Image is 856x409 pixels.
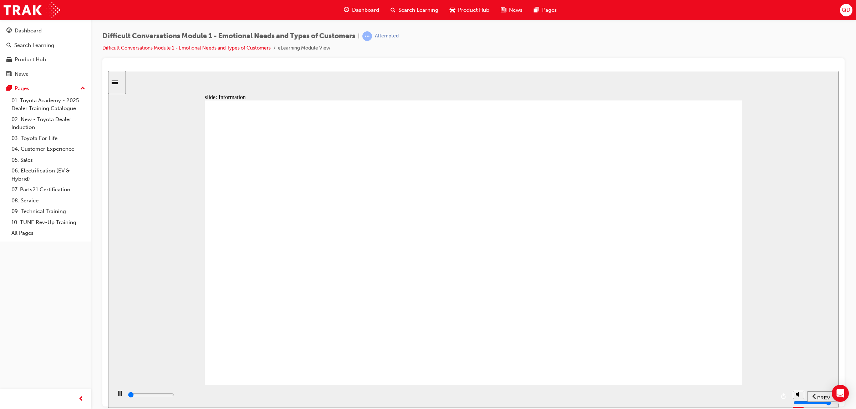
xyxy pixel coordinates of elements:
a: 08. Service [9,195,88,206]
button: play/pause [4,320,16,332]
div: Search Learning [14,41,54,50]
span: guage-icon [6,28,12,34]
a: pages-iconPages [528,3,562,17]
a: guage-iconDashboard [338,3,385,17]
span: news-icon [501,6,506,15]
button: Pages [3,82,88,95]
div: News [15,70,28,78]
a: 06. Electrification (EV & Hybrid) [9,165,88,184]
a: Difficult Conversations Module 1 - Emotional Needs and Types of Customers [102,45,271,51]
nav: slide navigation [699,314,727,337]
a: car-iconProduct Hub [444,3,495,17]
li: eLearning Module View [278,44,330,52]
img: Trak [4,2,60,18]
span: News [509,6,523,14]
a: 10. TUNE Rev-Up Training [9,217,88,228]
a: 04. Customer Experience [9,144,88,155]
div: Pages [15,84,29,93]
a: Product Hub [3,53,88,66]
a: 03. Toyota For Life [9,133,88,144]
span: car-icon [6,57,12,63]
a: 05. Sales [9,155,88,166]
a: News [3,68,88,81]
button: replay [671,320,681,331]
div: Attempted [375,33,399,40]
span: search-icon [391,6,396,15]
button: QD [840,4,852,16]
a: news-iconNews [495,3,528,17]
a: 07. Parts21 Certification [9,184,88,195]
input: volume [686,329,732,335]
button: volume [685,320,696,328]
span: car-icon [450,6,455,15]
a: 09. Technical Training [9,206,88,217]
span: pages-icon [534,6,539,15]
div: Dashboard [15,27,42,35]
a: 01. Toyota Academy - 2025 Dealer Training Catalogue [9,95,88,114]
span: Dashboard [352,6,379,14]
span: Search Learning [398,6,438,14]
span: Product Hub [458,6,489,14]
input: slide progress [20,321,66,327]
span: guage-icon [344,6,349,15]
div: misc controls [685,314,695,337]
a: search-iconSearch Learning [385,3,444,17]
span: QD [842,6,850,14]
span: prev-icon [78,395,84,404]
span: pages-icon [6,86,12,92]
a: Search Learning [3,39,88,52]
span: PREV [709,324,722,330]
button: DashboardSearch LearningProduct HubNews [3,23,88,82]
a: All Pages [9,228,88,239]
div: Product Hub [15,56,46,64]
span: up-icon [80,84,85,93]
span: Difficult Conversations Module 1 - Emotional Needs and Types of Customers [102,32,355,40]
div: Open Intercom Messenger [832,385,849,402]
a: 02. New - Toyota Dealer Induction [9,114,88,133]
span: | [358,32,360,40]
div: playback controls [4,314,681,337]
a: Dashboard [3,24,88,37]
button: previous [699,320,727,331]
span: news-icon [6,71,12,78]
span: Pages [542,6,557,14]
span: search-icon [6,42,11,49]
span: learningRecordVerb_ATTEMPT-icon [362,31,372,41]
